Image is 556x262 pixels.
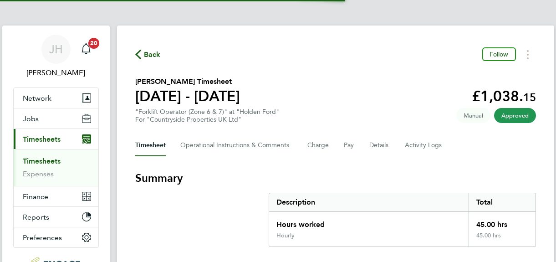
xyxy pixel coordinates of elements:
a: 20 [77,35,95,64]
app-decimal: £1,038. [472,87,536,105]
button: Timesheets [14,129,98,149]
button: Operational Instructions & Comments [180,134,293,156]
span: Follow [490,50,509,58]
div: Hourly [276,232,295,239]
span: 20 [88,38,99,49]
span: Timesheets [23,135,61,144]
div: For "Countryside Properties UK Ltd" [135,116,279,123]
button: Details [369,134,390,156]
div: 45.00 hrs [469,232,535,247]
span: This timesheet was manually created. [456,108,490,123]
span: Jane Howley [13,67,99,78]
h2: [PERSON_NAME] Timesheet [135,76,240,87]
button: Reports [14,207,98,227]
div: Summary [269,193,536,247]
span: Jobs [23,114,39,123]
button: Jobs [14,108,98,128]
button: Follow [482,47,516,61]
span: Finance [23,192,48,201]
div: 45.00 hrs [469,212,535,232]
button: Pay [344,134,355,156]
h1: [DATE] - [DATE] [135,87,240,105]
button: Charge [307,134,329,156]
button: Activity Logs [405,134,443,156]
span: Preferences [23,233,62,242]
span: This timesheet has been approved. [494,108,536,123]
a: JH[PERSON_NAME] [13,35,99,78]
a: Expenses [23,170,54,178]
button: Back [135,49,161,60]
button: Finance [14,186,98,206]
div: Timesheets [14,149,98,186]
span: 15 [523,91,536,104]
button: Preferences [14,227,98,247]
button: Timesheets Menu [520,47,536,62]
button: Timesheet [135,134,166,156]
span: Back [144,49,161,60]
span: Network [23,94,51,103]
h3: Summary [135,171,536,185]
a: Timesheets [23,157,61,165]
button: Network [14,88,98,108]
span: JH [49,43,63,55]
div: Hours worked [269,212,469,232]
div: Description [269,193,469,211]
span: Reports [23,213,49,221]
div: Total [469,193,535,211]
div: "Forklift Operator (Zone 6 & 7)" at "Holden Ford" [135,108,279,123]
